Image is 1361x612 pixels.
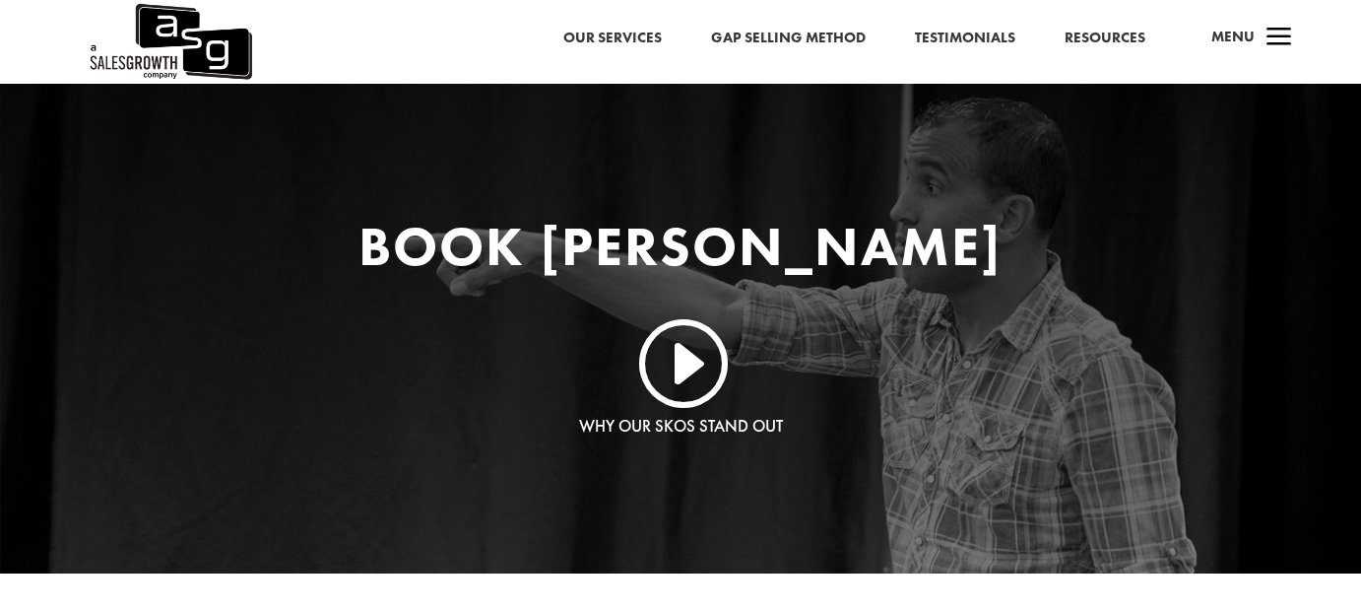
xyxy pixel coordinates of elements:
[1260,19,1299,58] span: a
[306,219,1055,284] h1: Book [PERSON_NAME]
[1211,27,1255,46] span: Menu
[711,26,866,51] a: Gap Selling Method
[579,415,783,437] a: Why Our SKOs Stand Out
[633,313,728,408] a: I
[1065,26,1145,51] a: Resources
[915,26,1015,51] a: Testimonials
[563,26,662,51] a: Our Services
